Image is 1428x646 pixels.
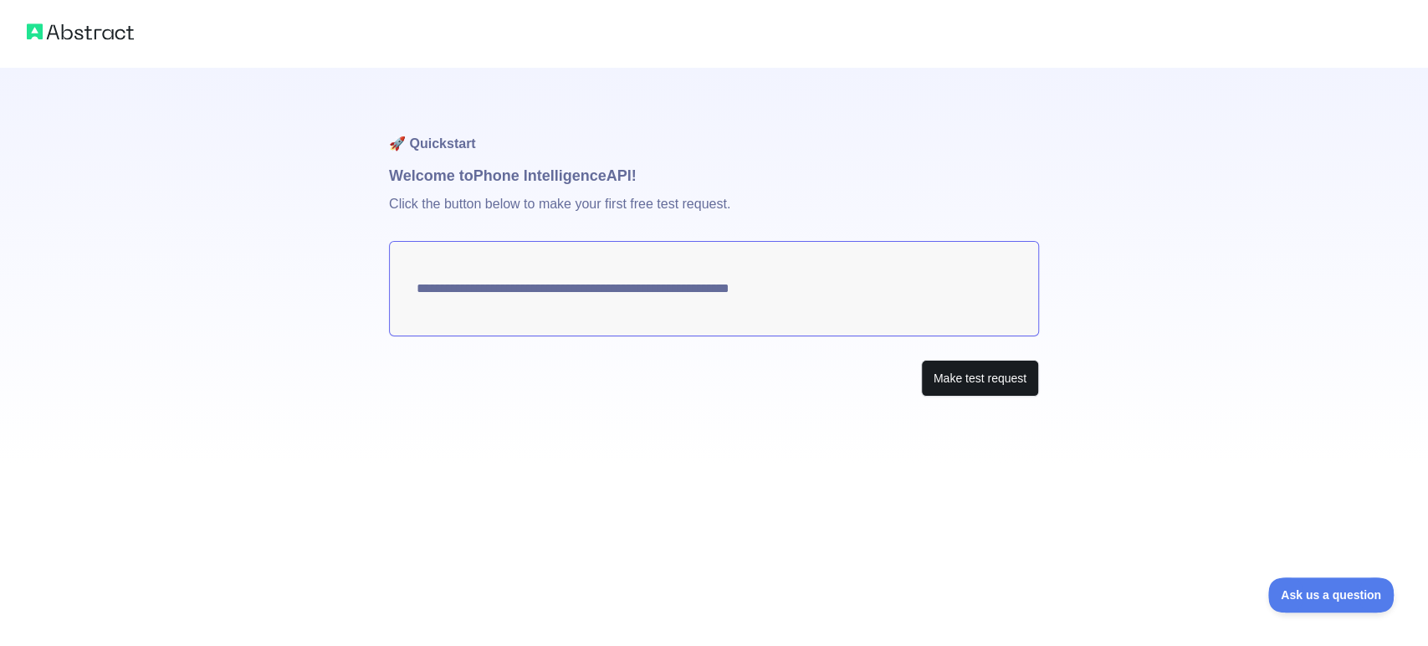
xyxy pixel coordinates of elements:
[389,100,1039,164] h1: 🚀 Quickstart
[389,164,1039,187] h1: Welcome to Phone Intelligence API!
[27,20,134,44] img: Abstract logo
[921,360,1039,397] button: Make test request
[1268,577,1395,613] iframe: Toggle Customer Support
[389,187,1039,241] p: Click the button below to make your first free test request.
